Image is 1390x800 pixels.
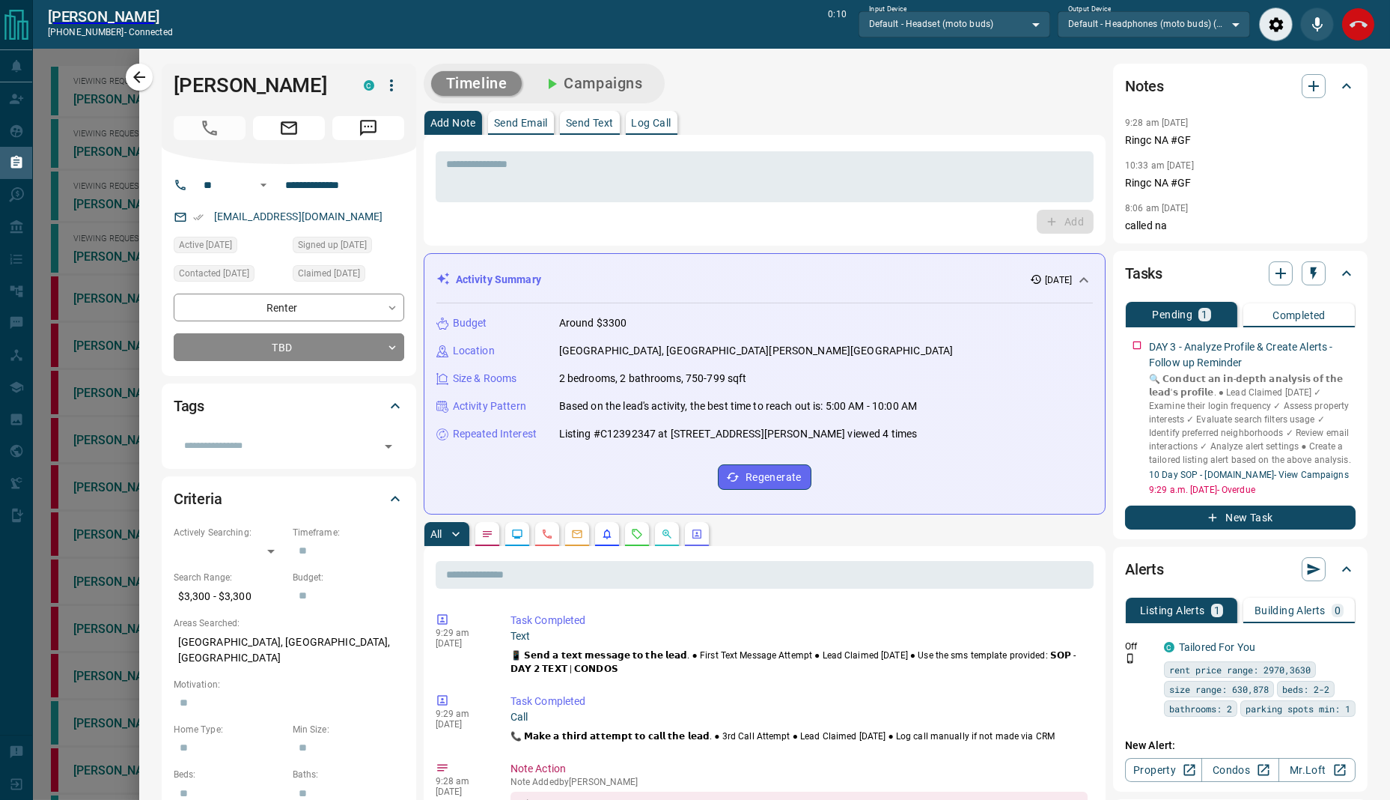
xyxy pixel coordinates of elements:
[174,333,404,361] div: TBD
[214,210,383,222] a: [EMAIL_ADDRESS][DOMAIN_NAME]
[436,266,1093,294] div: Activity Summary[DATE]
[430,529,442,539] p: All
[1149,470,1349,480] a: 10 Day SOP - [DOMAIN_NAME]- View Campaigns
[174,723,285,736] p: Home Type:
[174,571,285,584] p: Search Range:
[174,237,285,258] div: Wed Sep 10 2025
[1149,339,1356,371] p: DAY 3 - Analyze Profile & Create Alerts - Follow up Reminder
[1125,551,1356,587] div: Alerts
[174,481,404,517] div: Criteria
[364,80,374,91] div: condos.ca
[174,678,404,691] p: Motivation:
[1272,310,1326,321] p: Completed
[1125,118,1189,128] p: 9:28 am [DATE]
[174,73,341,97] h1: [PERSON_NAME]
[718,464,811,490] button: Regenerate
[254,176,272,194] button: Open
[453,315,487,331] p: Budget
[1125,758,1202,782] a: Property
[601,528,613,540] svg: Listing Alerts
[298,266,360,281] span: Claimed [DATE]
[293,768,404,781] p: Baths:
[436,628,488,638] p: 9:29 am
[1045,273,1072,287] p: [DATE]
[1125,261,1162,285] h2: Tasks
[48,7,173,25] h2: [PERSON_NAME]
[1341,7,1375,41] div: End Call
[253,116,325,140] span: Email
[179,266,249,281] span: Contacted [DATE]
[1255,605,1326,616] p: Building Alerts
[1125,74,1164,98] h2: Notes
[510,761,1088,777] p: Note Action
[1058,11,1250,37] div: Default - Headphones (moto buds) (Bluetooth)
[1125,133,1356,148] p: Ringc NA #GF
[293,237,404,258] div: Wed Sep 10 2025
[1214,605,1220,616] p: 1
[1125,640,1155,653] p: Off
[559,426,918,442] p: Listing #C12392347 at [STREET_ADDRESS][PERSON_NAME] viewed 4 times
[436,719,488,730] p: [DATE]
[174,616,404,630] p: Areas Searched:
[691,528,703,540] svg: Agent Actions
[1149,483,1356,497] p: 9:29 a.m. [DATE] - Overdue
[48,25,173,39] p: [PHONE_NUMBER] -
[1201,309,1207,320] p: 1
[1125,557,1164,581] h2: Alerts
[1125,506,1356,530] button: New Task
[566,118,614,128] p: Send Text
[174,388,404,424] div: Tags
[1335,605,1341,616] p: 0
[571,528,583,540] svg: Emails
[436,787,488,797] p: [DATE]
[1201,758,1278,782] a: Condos
[174,294,404,321] div: Renter
[174,265,285,286] div: Wed Sep 10 2025
[510,709,1088,725] p: Call
[430,118,476,128] p: Add Note
[436,709,488,719] p: 9:29 am
[1068,4,1111,14] label: Output Device
[174,116,246,140] span: Call
[1125,203,1189,213] p: 8:06 am [DATE]
[559,315,627,331] p: Around $3300
[859,11,1051,37] div: Default - Headset (moto buds)
[1282,682,1329,697] span: beds: 2-2
[436,776,488,787] p: 9:28 am
[1125,738,1356,754] p: New Alert:
[453,343,495,359] p: Location
[174,768,285,781] p: Beds:
[1179,641,1255,653] a: Tailored For You
[1125,160,1194,171] p: 10:33 am [DATE]
[1125,653,1136,664] svg: Push Notification Only
[828,7,846,41] p: 0:10
[1259,7,1293,41] div: Audio Settings
[528,71,657,96] button: Campaigns
[510,613,1088,628] p: Task Completed
[510,777,1088,787] p: Note Added by [PERSON_NAME]
[332,116,404,140] span: Message
[1125,68,1356,104] div: Notes
[631,528,643,540] svg: Requests
[510,649,1088,676] p: 📱 𝗦𝗲𝗻𝗱 𝗮 𝘁𝗲𝘅𝘁 𝗺𝗲𝘀𝘀𝗮𝗴𝗲 𝘁𝗼 𝘁𝗵𝗲 𝗹𝗲𝗮𝗱. ● First Text Message Attempt ● Lead Claimed [DATE] ● Use the s...
[293,723,404,736] p: Min Size:
[1149,372,1356,467] p: 🔍 𝗖𝗼𝗻𝗱𝘂𝗰𝘁 𝗮𝗻 𝗶𝗻-𝗱𝗲𝗽𝘁𝗵 𝗮𝗻𝗮𝗹𝘆𝘀𝗶𝘀 𝗼𝗳 𝘁𝗵𝗲 𝗹𝗲𝗮𝗱'𝘀 𝗽𝗿𝗼𝗳𝗶𝗹𝗲. ‎● Lead Claimed [DATE] ✓ Examine their logi...
[193,212,204,222] svg: Email Verified
[298,237,367,252] span: Signed up [DATE]
[431,71,522,96] button: Timeline
[1140,605,1205,616] p: Listing Alerts
[1278,758,1356,782] a: Mr.Loft
[293,526,404,539] p: Timeframe:
[174,526,285,539] p: Actively Searching:
[174,394,204,418] h2: Tags
[1125,255,1356,291] div: Tasks
[559,399,917,414] p: Based on the lead's activity, the best time to reach out is: 5:00 AM - 10:00 AM
[1246,701,1350,716] span: parking spots min: 1
[494,118,548,128] p: Send Email
[510,628,1088,644] p: Text
[378,436,399,457] button: Open
[174,584,285,609] p: $3,300 - $3,300
[1125,175,1356,191] p: Ringc NA #GF
[453,426,537,442] p: Repeated Interest
[179,237,232,252] span: Active [DATE]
